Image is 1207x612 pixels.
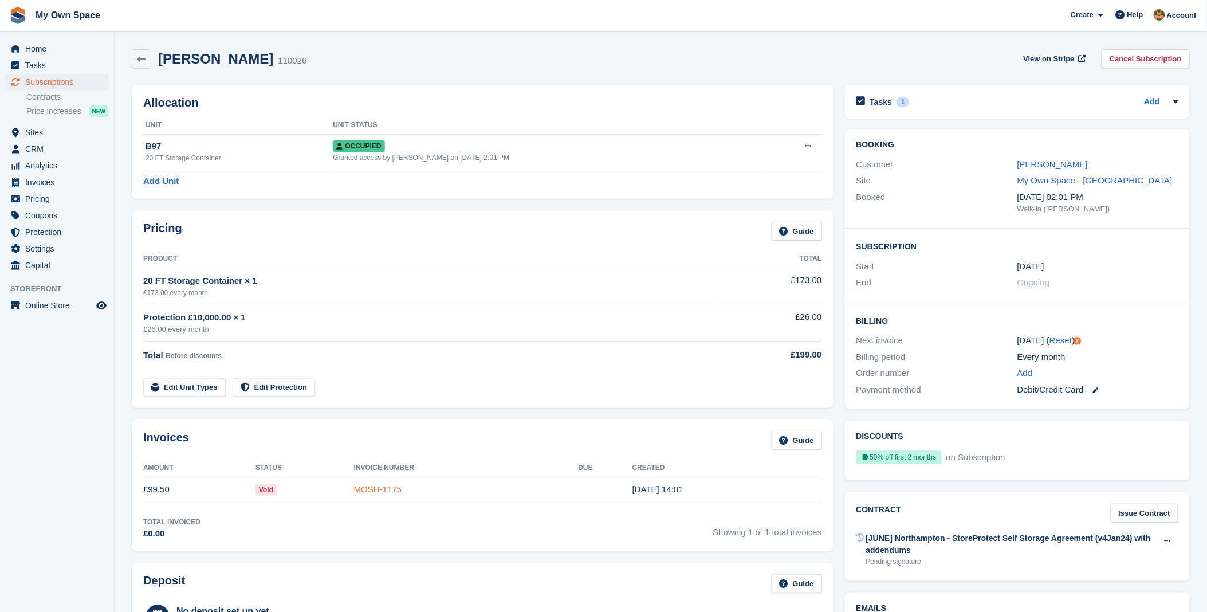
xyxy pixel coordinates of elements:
[772,574,822,593] a: Guide
[255,484,277,496] span: Void
[25,191,94,207] span: Pricing
[632,459,822,477] th: Created
[333,152,763,163] div: Granted access by [PERSON_NAME] on [DATE] 2:01 PM
[143,574,185,593] h2: Deposit
[26,106,81,117] span: Price increases
[9,7,26,24] img: stora-icon-8386f47178a22dfd0bd8f6a31ec36ba5ce8667c1dd55bd0f319d3a0aa187defe.svg
[25,257,94,273] span: Capital
[143,288,718,298] div: £173.00 every month
[143,175,179,188] a: Add Unit
[1017,351,1178,364] div: Every month
[856,383,1017,397] div: Payment method
[718,304,821,342] td: £26.00
[25,74,94,90] span: Subscriptions
[772,431,822,450] a: Guide
[856,351,1017,364] div: Billing period
[25,141,94,157] span: CRM
[718,348,821,362] div: £199.00
[143,250,718,268] th: Product
[1017,191,1178,204] div: [DATE] 02:01 PM
[143,350,163,360] span: Total
[856,158,1017,171] div: Customer
[1154,9,1165,21] img: Keely Collin
[1145,96,1160,109] a: Add
[856,367,1017,380] div: Order number
[718,268,821,304] td: £173.00
[158,51,273,66] h2: [PERSON_NAME]
[713,517,822,540] span: Showing 1 of 1 total invoices
[772,222,822,241] a: Guide
[897,97,910,107] div: 1
[31,6,105,25] a: My Own Space
[25,41,94,57] span: Home
[6,241,108,257] a: menu
[25,297,94,313] span: Online Store
[1017,260,1044,273] time: 2025-09-24 00:00:00 UTC
[856,140,1178,150] h2: Booking
[143,311,718,324] div: Protection £10,000.00 × 1
[856,315,1178,326] h2: Billing
[25,57,94,73] span: Tasks
[143,477,255,503] td: £99.50
[25,224,94,240] span: Protection
[143,527,200,540] div: £0.00
[6,124,108,140] a: menu
[1019,49,1088,68] a: View on Stripe
[89,105,108,117] div: NEW
[1017,383,1178,397] div: Debit/Credit Card
[354,484,402,494] a: MOSH-1175
[25,241,94,257] span: Settings
[856,450,942,464] div: 50% off first 2 months
[1024,53,1075,65] span: View on Stripe
[856,334,1017,347] div: Next invoice
[1017,277,1050,287] span: Ongoing
[233,378,315,397] a: Edit Protection
[6,297,108,313] a: menu
[579,459,632,477] th: Due
[143,116,333,135] th: Unit
[143,222,182,241] h2: Pricing
[25,174,94,190] span: Invoices
[278,54,306,68] div: 110026
[6,191,108,207] a: menu
[25,158,94,174] span: Analytics
[146,153,333,163] div: 20 FT Storage Container
[718,250,821,268] th: Total
[143,96,822,109] h2: Allocation
[143,431,189,450] h2: Invoices
[870,97,893,107] h2: Tasks
[1017,203,1178,215] div: Walk-in ([PERSON_NAME])
[1017,159,1088,169] a: [PERSON_NAME]
[856,260,1017,273] div: Start
[143,274,718,288] div: 20 FT Storage Container × 1
[6,257,108,273] a: menu
[6,74,108,90] a: menu
[1167,10,1197,21] span: Account
[6,158,108,174] a: menu
[6,207,108,223] a: menu
[333,140,384,152] span: Occupied
[1102,49,1190,68] a: Cancel Subscription
[1049,335,1072,345] a: Reset
[6,141,108,157] a: menu
[1127,9,1143,21] span: Help
[856,276,1017,289] div: End
[1017,334,1178,347] div: [DATE] ( )
[146,140,333,153] div: B97
[26,105,108,117] a: Price increases NEW
[95,299,108,312] a: Preview store
[1017,175,1173,185] a: My Own Space - [GEOGRAPHIC_DATA]
[143,378,226,397] a: Edit Unit Types
[1017,367,1033,380] a: Add
[255,459,354,477] th: Status
[856,240,1178,252] h2: Subscription
[354,459,579,477] th: Invoice Number
[25,124,94,140] span: Sites
[866,532,1157,556] div: [JUNE] Northampton - StoreProtect Self Storage Agreement (v4Jan24) with addendums
[143,459,255,477] th: Amount
[166,352,222,360] span: Before discounts
[856,191,1017,215] div: Booked
[856,174,1017,187] div: Site
[333,116,763,135] th: Unit Status
[6,224,108,240] a: menu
